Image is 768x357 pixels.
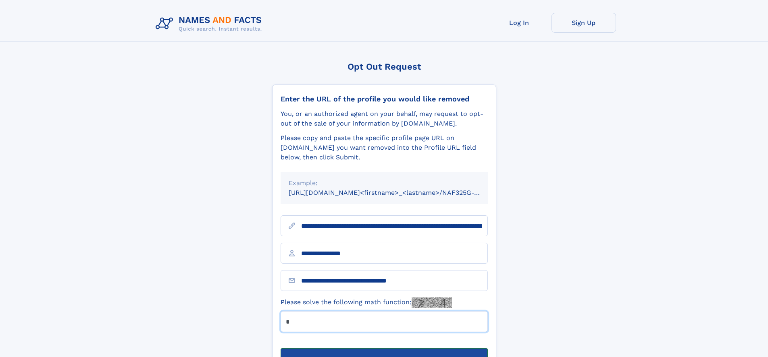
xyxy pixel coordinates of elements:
[281,133,488,162] div: Please copy and paste the specific profile page URL on [DOMAIN_NAME] you want removed into the Pr...
[487,13,552,33] a: Log In
[281,109,488,128] div: You, or an authorized agent on your behalf, may request to opt-out of the sale of your informatio...
[152,13,268,35] img: Logo Names and Facts
[289,189,503,196] small: [URL][DOMAIN_NAME]<firstname>_<lastname>/NAF325G-xxxxxxxx
[552,13,616,33] a: Sign Up
[281,95,488,103] div: Enter the URL of the profile you would like removed
[272,62,496,72] div: Opt Out Request
[289,178,480,188] div: Example:
[281,297,452,308] label: Please solve the following math function:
